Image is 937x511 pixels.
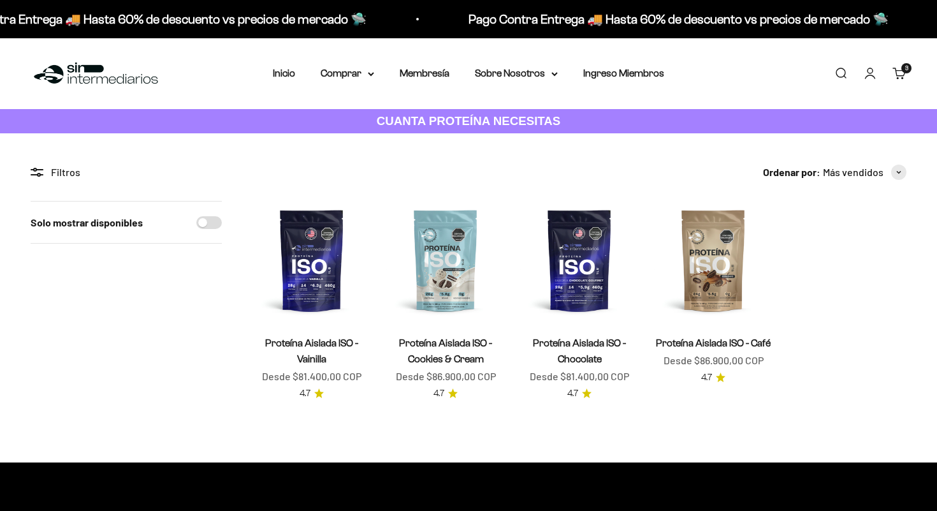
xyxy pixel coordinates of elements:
[377,114,561,128] strong: CUANTA PROTEÍNA NECESITAS
[533,337,626,364] a: Proteína Aislada ISO - Chocolate
[475,65,558,82] summary: Sobre Nosotros
[823,164,906,181] button: Más vendidos
[399,337,492,364] a: Proteína Aislada ISO - Cookies & Cream
[567,387,592,401] a: 4.74.7 de 5.0 estrellas
[31,214,143,231] label: Solo mostrar disponibles
[701,371,725,385] a: 4.74.7 de 5.0 estrellas
[395,9,815,29] p: Pago Contra Entrega 🚚 Hasta 60% de descuento vs precios de mercado 🛸
[400,68,449,78] a: Membresía
[656,337,771,348] a: Proteína Aislada ISO - Café
[300,387,310,401] span: 4.7
[31,164,222,181] div: Filtros
[396,368,496,385] sale-price: Desde $86.900,00 COP
[530,368,629,385] sale-price: Desde $81.400,00 COP
[265,337,358,364] a: Proteína Aislada ISO - Vainilla
[433,387,444,401] span: 4.7
[701,371,712,385] span: 4.7
[262,368,361,385] sale-price: Desde $81.400,00 COP
[664,352,764,369] sale-price: Desde $86.900,00 COP
[433,387,458,401] a: 4.74.7 de 5.0 estrellas
[321,65,374,82] summary: Comprar
[905,65,908,71] span: 3
[823,164,883,181] span: Más vendidos
[273,68,295,78] a: Inicio
[763,164,820,181] span: Ordenar por:
[567,387,578,401] span: 4.7
[583,68,664,78] a: Ingreso Miembros
[300,387,324,401] a: 4.74.7 de 5.0 estrellas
